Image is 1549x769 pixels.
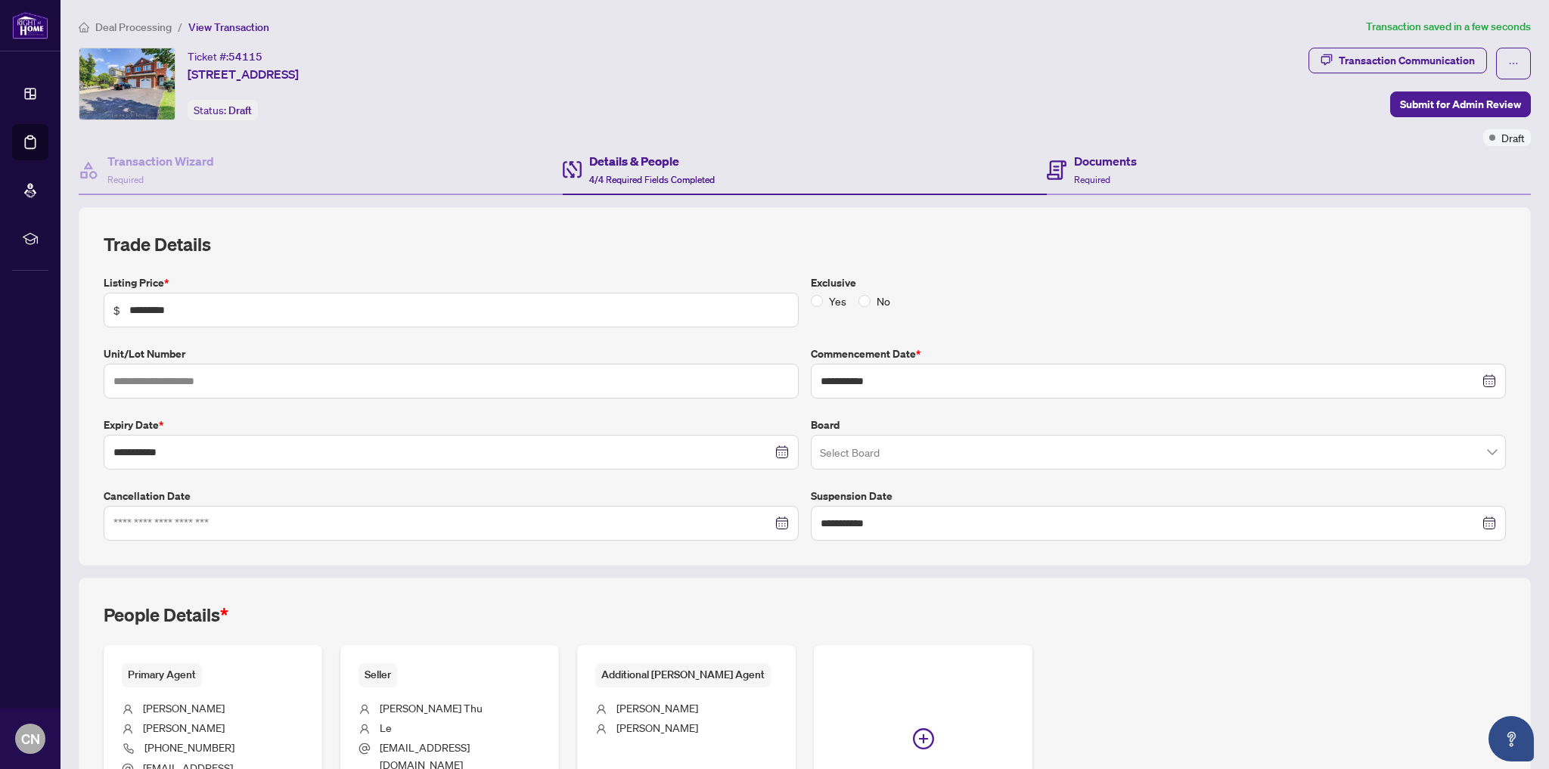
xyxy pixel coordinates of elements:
div: Ticket #: [188,48,262,65]
span: [PERSON_NAME] [143,701,225,715]
h4: Documents [1074,152,1137,170]
label: Cancellation Date [104,488,799,504]
span: Yes [823,293,852,309]
span: Le [380,721,392,734]
h4: Details & People [589,152,715,170]
span: Required [107,174,144,185]
span: Deal Processing [95,20,172,34]
label: Unit/Lot Number [104,346,799,362]
span: [PERSON_NAME] Thu [380,701,483,715]
span: View Transaction [188,20,269,34]
span: CN [21,728,40,749]
span: [PERSON_NAME] [143,721,225,734]
span: home [79,22,89,33]
span: Seller [359,663,397,687]
li: / [178,18,182,36]
article: Transaction saved in a few seconds [1366,18,1531,36]
span: [PHONE_NUMBER] [144,740,234,754]
span: 4/4 Required Fields Completed [589,174,715,185]
span: [STREET_ADDRESS] [188,65,299,83]
button: Transaction Communication [1308,48,1487,73]
h2: People Details [104,603,228,627]
span: Required [1074,174,1110,185]
label: Commencement Date [811,346,1506,362]
label: Expiry Date [104,417,799,433]
span: Draft [1501,129,1525,146]
div: Status: [188,100,258,120]
span: [PERSON_NAME] [616,701,698,715]
span: Draft [228,104,252,117]
div: Transaction Communication [1339,48,1475,73]
span: Primary Agent [122,663,202,687]
span: plus-circle [913,728,934,749]
span: ellipsis [1508,58,1519,69]
img: IMG-W12392209_1.jpg [79,48,175,119]
label: Exclusive [811,274,1506,291]
span: [PERSON_NAME] [616,721,698,734]
h2: Trade Details [104,232,1506,256]
h4: Transaction Wizard [107,152,214,170]
span: 54115 [228,50,262,64]
button: Submit for Admin Review [1390,91,1531,117]
span: $ [113,302,120,318]
img: logo [12,11,48,39]
span: No [871,293,896,309]
span: Submit for Admin Review [1400,92,1521,116]
label: Board [811,417,1506,433]
button: Open asap [1488,716,1534,761]
span: Additional [PERSON_NAME] Agent [595,663,771,687]
label: Suspension Date [811,488,1506,504]
label: Listing Price [104,274,799,291]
